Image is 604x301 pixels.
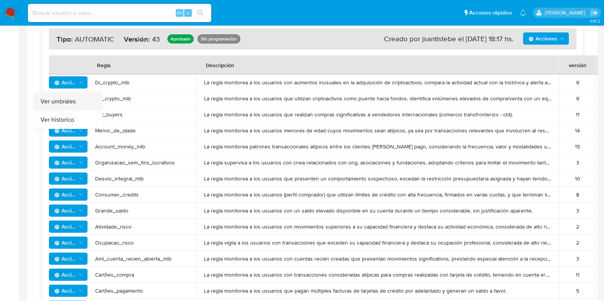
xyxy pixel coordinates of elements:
[589,18,600,24] span: 3.161.2
[187,9,189,16] span: s
[177,9,183,16] span: Alt
[469,9,512,17] span: Accesos rápidos
[544,9,588,16] p: igor.oliveirabrito@mercadolibre.com
[28,8,211,18] input: Buscar usuario o caso...
[193,8,208,18] button: search-icon
[590,9,598,17] a: Salir
[520,10,526,16] a: Notificaciones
